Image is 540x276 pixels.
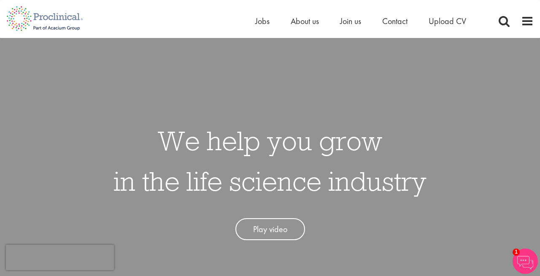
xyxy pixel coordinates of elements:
[513,249,538,274] img: Chatbot
[255,16,270,27] a: Jobs
[291,16,319,27] a: About us
[513,249,520,256] span: 1
[340,16,361,27] a: Join us
[429,16,466,27] a: Upload CV
[235,218,305,241] a: Play video
[113,120,427,201] h1: We help you grow in the life science industry
[382,16,408,27] a: Contact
